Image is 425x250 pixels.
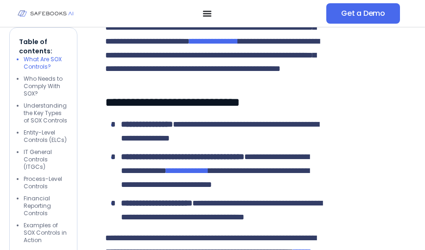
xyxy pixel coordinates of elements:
span: Get a Demo [341,9,385,18]
nav: Menu [88,9,326,18]
li: Who Needs to Comply With SOX? [24,75,68,97]
p: Table of contents: [19,37,68,56]
li: What Are SOX Controls? [24,56,68,71]
li: Entity-Level Controls (ELCs) [24,129,68,144]
li: Examples of SOX Controls in Action [24,222,68,244]
li: Financial Reporting Controls [24,195,68,217]
button: Menu Toggle [203,9,212,18]
li: IT General Controls (ITGCs) [24,148,68,171]
a: Get a Demo [326,3,400,24]
li: Understanding the Key Types of SOX Controls [24,102,68,124]
li: Process-Level Controls [24,175,68,190]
